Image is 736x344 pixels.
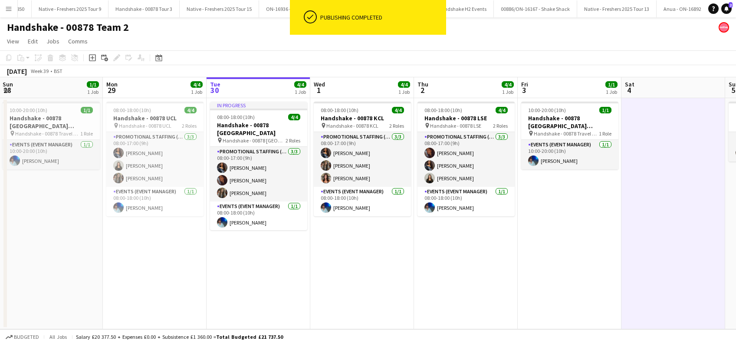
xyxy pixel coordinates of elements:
[29,68,50,74] span: Week 39
[657,0,709,17] button: Anua - ON-16892
[7,37,19,45] span: View
[259,0,317,17] button: ON-16936 - UNISON
[494,0,577,17] button: 00886/ON-16167 - Shake Shack
[76,334,283,340] div: Salary £20 377.50 + Expenses £0.00 + Subsistence £1 360.00 =
[68,37,88,45] span: Comms
[28,37,38,45] span: Edit
[14,334,39,340] span: Budgeted
[4,332,40,342] button: Budgeted
[32,0,108,17] button: Native - Freshers 2025 Tour 9
[180,0,259,17] button: Native - Freshers 2025 Tour 15
[7,67,27,76] div: [DATE]
[48,334,69,340] span: All jobs
[729,2,733,8] span: 2
[3,36,23,47] a: View
[24,36,41,47] a: Edit
[721,3,732,14] a: 2
[320,13,443,21] div: Publishing completed
[577,0,657,17] button: Native - Freshers 2025 Tour 13
[719,22,729,33] app-user-avatar: native Staffing
[216,334,283,340] span: Total Budgeted £21 737.50
[108,0,180,17] button: Handshake - 00878 Tour 3
[46,37,59,45] span: Jobs
[54,68,62,74] div: BST
[65,36,91,47] a: Comms
[43,36,63,47] a: Jobs
[7,21,129,34] h1: Handshake - 00878 Team 2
